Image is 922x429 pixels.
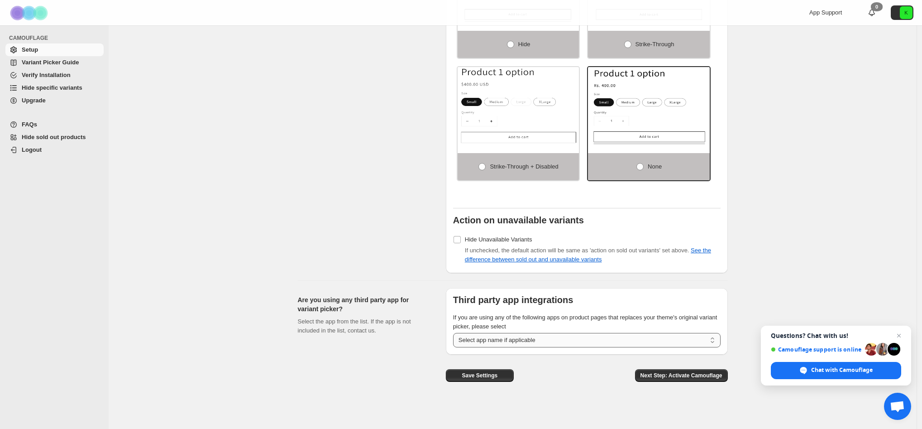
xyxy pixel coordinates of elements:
[640,372,722,379] span: Next Step: Activate Camouflage
[453,295,573,305] b: Third party app integrations
[7,0,53,25] img: Camouflage
[904,10,908,15] text: K
[22,146,42,153] span: Logout
[490,163,558,170] span: Strike-through + Disabled
[22,72,71,78] span: Verify Installation
[771,346,862,353] span: Camouflage support is online
[465,247,711,263] span: If unchecked, the default action will be same as 'action on sold out variants' set above.
[5,118,104,131] a: FAQs
[22,97,46,104] span: Upgrade
[900,6,912,19] span: Avatar with initials K
[635,41,674,48] span: Strike-through
[811,366,873,374] span: Chat with Camouflage
[5,69,104,82] a: Verify Installation
[22,59,79,66] span: Variant Picker Guide
[453,314,717,330] span: If you are using any of the following apps on product pages that replaces your theme's original v...
[5,56,104,69] a: Variant Picker Guide
[22,121,37,128] span: FAQs
[22,134,86,140] span: Hide sold out products
[648,163,662,170] span: None
[298,295,431,313] h2: Are you using any third party app for variant picker?
[518,41,530,48] span: Hide
[809,9,842,16] span: App Support
[453,215,584,225] b: Action on unavailable variants
[5,94,104,107] a: Upgrade
[298,318,411,334] span: Select the app from the list. If the app is not included in the list, contact us.
[458,67,579,144] img: Strike-through + Disabled
[446,369,514,382] button: Save Settings
[465,236,532,243] span: Hide Unavailable Variants
[5,43,104,56] a: Setup
[871,2,883,11] div: 0
[462,372,497,379] span: Save Settings
[5,144,104,156] a: Logout
[884,393,911,420] a: Open chat
[588,67,710,144] img: None
[5,82,104,94] a: Hide specific variants
[22,46,38,53] span: Setup
[771,362,901,379] span: Chat with Camouflage
[635,369,728,382] button: Next Step: Activate Camouflage
[771,332,901,339] span: Questions? Chat with us!
[5,131,104,144] a: Hide sold out products
[891,5,913,20] button: Avatar with initials K
[9,34,104,42] span: CAMOUFLAGE
[867,8,876,17] a: 0
[22,84,82,91] span: Hide specific variants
